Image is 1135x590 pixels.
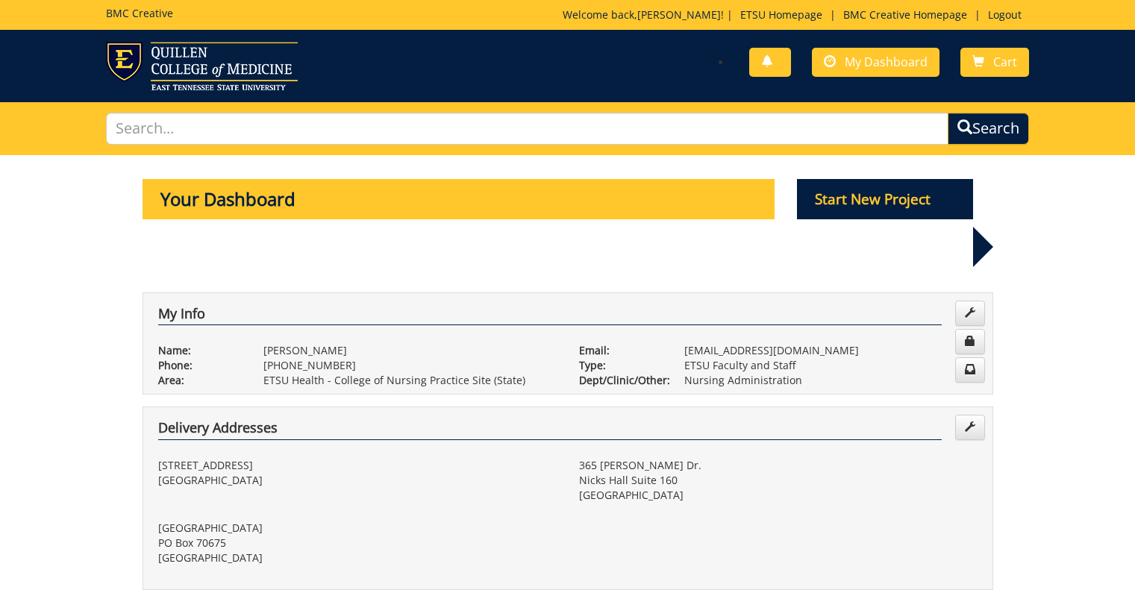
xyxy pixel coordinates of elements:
[684,358,978,373] p: ETSU Faculty and Staff
[106,113,949,145] input: Search...
[993,54,1017,70] span: Cart
[812,48,939,77] a: My Dashboard
[263,343,557,358] p: [PERSON_NAME]
[836,7,975,22] a: BMC Creative Homepage
[797,193,973,207] a: Start New Project
[981,7,1029,22] a: Logout
[158,536,557,550] p: PO Box 70675
[158,373,241,388] p: Area:
[158,307,942,326] h4: My Info
[579,458,978,473] p: 365 [PERSON_NAME] Dr.
[158,458,557,473] p: [STREET_ADDRESS]
[797,179,973,219] p: Start New Project
[158,343,241,358] p: Name:
[263,373,557,388] p: ETSU Health - College of Nursing Practice Site (State)
[158,473,557,488] p: [GEOGRAPHIC_DATA]
[955,357,985,383] a: Change Communication Preferences
[263,358,557,373] p: [PHONE_NUMBER]
[579,488,978,503] p: [GEOGRAPHIC_DATA]
[960,48,1029,77] a: Cart
[579,373,662,388] p: Dept/Clinic/Other:
[579,473,978,488] p: Nicks Hall Suite 160
[637,7,721,22] a: [PERSON_NAME]
[955,301,985,326] a: Edit Info
[684,373,978,388] p: Nursing Administration
[845,54,928,70] span: My Dashboard
[948,113,1029,145] button: Search
[579,358,662,373] p: Type:
[955,329,985,354] a: Change Password
[106,42,298,90] img: ETSU logo
[158,550,557,565] p: [GEOGRAPHIC_DATA]
[158,358,241,373] p: Phone:
[106,7,173,19] h5: BMC Creative
[158,421,942,440] h4: Delivery Addresses
[579,343,662,358] p: Email:
[684,343,978,358] p: [EMAIL_ADDRESS][DOMAIN_NAME]
[158,521,557,536] p: [GEOGRAPHIC_DATA]
[733,7,830,22] a: ETSU Homepage
[563,7,1029,22] p: Welcome back, ! | | |
[143,179,775,219] p: Your Dashboard
[955,415,985,440] a: Edit Addresses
